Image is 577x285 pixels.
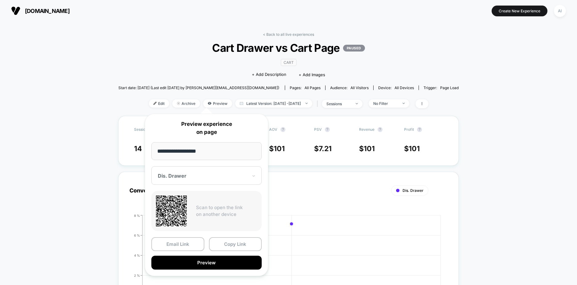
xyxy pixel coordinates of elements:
[25,8,70,14] span: [DOMAIN_NAME]
[404,144,420,153] span: $
[134,233,140,237] tspan: 6 %
[424,85,459,90] div: Trigger:
[196,204,257,218] p: Scan to open the link on another device
[118,85,279,90] span: Start date: [DATE] (Last edit [DATE] by [PERSON_NAME][EMAIL_ADDRESS][DOMAIN_NAME])
[314,127,322,132] span: PSV
[359,127,374,132] span: Revenue
[403,188,424,193] span: Dis. Drawer
[274,144,285,153] span: 101
[314,144,332,153] span: $
[356,103,358,104] img: end
[172,99,200,108] span: Archive
[395,85,414,90] span: all devices
[252,72,286,78] span: + Add Description
[269,144,285,153] span: $
[134,127,149,132] span: Sessions
[319,144,332,153] span: 7.21
[153,102,157,105] img: edit
[552,5,568,17] button: AI
[326,101,351,106] div: sessions
[417,127,422,132] button: ?
[305,103,308,104] img: end
[373,101,398,106] div: No Filter
[203,99,232,108] span: Preview
[378,127,383,132] button: ?
[364,144,375,153] span: 101
[409,144,420,153] span: 101
[151,256,262,270] button: Preview
[235,99,312,108] span: Latest Version: [DATE] - [DATE]
[359,144,375,153] span: $
[149,99,169,108] span: Edit
[290,85,321,90] div: Pages:
[134,144,142,153] span: 14
[440,85,459,90] span: Page Load
[492,6,547,16] button: Create New Experience
[134,213,140,217] tspan: 8 %
[330,85,369,90] div: Audience:
[315,99,322,108] span: |
[325,127,330,132] button: ?
[280,127,285,132] button: ?
[263,32,314,37] a: < Back to all live experiences
[209,237,262,251] button: Copy Link
[373,85,419,90] span: Device:
[343,45,365,52] p: PAUSED
[134,253,140,257] tspan: 4 %
[404,127,414,132] span: Profit
[9,6,72,16] button: [DOMAIN_NAME]
[240,102,243,105] img: calendar
[299,72,325,77] span: + Add Images
[177,102,180,105] img: end
[281,59,297,66] span: CART
[151,237,204,251] button: Email Link
[305,85,321,90] span: all pages
[151,120,262,136] p: Preview experience on page
[403,103,405,104] img: end
[135,41,441,54] span: Cart Drawer vs Cart Page
[134,273,140,277] tspan: 2 %
[350,85,369,90] span: All Visitors
[554,5,566,17] div: AI
[11,6,20,15] img: Visually logo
